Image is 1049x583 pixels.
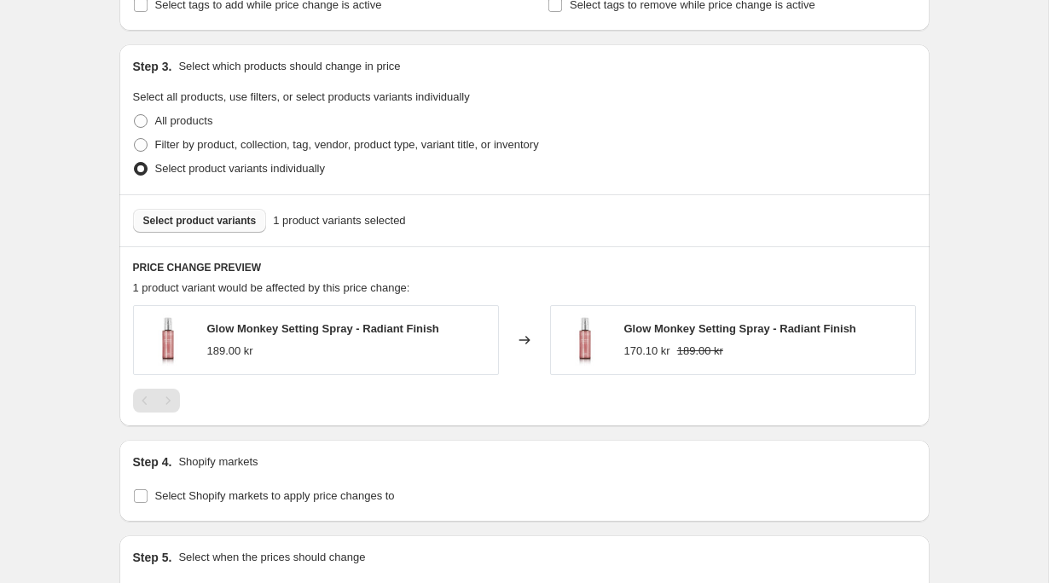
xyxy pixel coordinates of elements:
span: 189.00 kr [677,344,723,357]
p: Select when the prices should change [178,549,365,566]
span: 189.00 kr [207,344,253,357]
span: All products [155,114,213,127]
span: 1 product variant would be affected by this price change: [133,281,410,294]
span: Filter by product, collection, tag, vendor, product type, variant title, or inventory [155,138,539,151]
span: 170.10 kr [624,344,670,357]
h2: Step 4. [133,453,172,470]
span: 1 product variants selected [273,212,405,229]
button: Select product variants [133,209,267,233]
h6: PRICE CHANGE PREVIEW [133,261,916,274]
span: Glow Monkey Setting Spray - Radiant Finish [624,322,856,335]
p: Select which products should change in price [178,58,400,75]
span: Select product variants [143,214,257,228]
h2: Step 5. [133,549,172,566]
nav: Pagination [133,389,180,413]
h2: Step 3. [133,58,172,75]
span: Select all products, use filters, or select products variants individually [133,90,470,103]
img: glowmonkeywebben_80x.jpg [559,315,611,366]
span: Glow Monkey Setting Spray - Radiant Finish [207,322,439,335]
span: Select Shopify markets to apply price changes to [155,489,395,502]
p: Shopify markets [178,453,258,470]
img: glowmonkeywebben_80x.jpg [142,315,194,366]
span: Select product variants individually [155,162,325,175]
